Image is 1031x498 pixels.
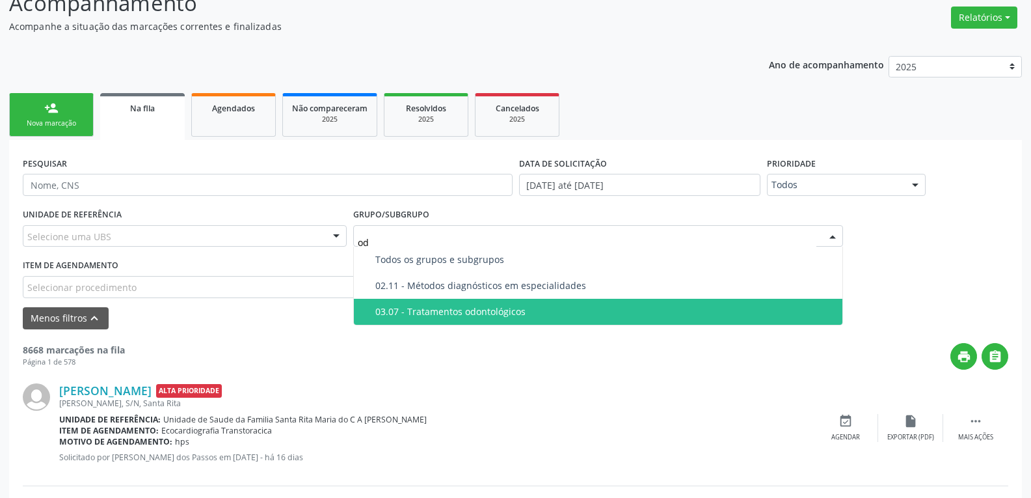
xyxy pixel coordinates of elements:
div: Nova marcação [19,118,84,128]
span: Todos [771,178,899,191]
i: keyboard_arrow_up [87,311,101,325]
a: [PERSON_NAME] [59,383,152,398]
span: Não compareceram [292,103,368,114]
b: Unidade de referência: [59,414,161,425]
div: person_add [44,101,59,115]
p: Ano de acompanhamento [769,56,884,72]
label: DATA DE SOLICITAÇÃO [519,154,607,174]
div: 2025 [485,115,550,124]
p: Solicitado por [PERSON_NAME] dos Passos em [DATE] - há 16 dias [59,452,813,463]
b: Motivo de agendamento: [59,436,172,447]
i: print [957,350,971,364]
label: PESQUISAR [23,154,67,174]
i: event_available [838,414,853,428]
label: UNIDADE DE REFERÊNCIA [23,205,122,225]
span: Ecocardiografia Transtoracica [161,425,272,436]
label: Grupo/Subgrupo [353,205,429,225]
span: Resolvidos [406,103,446,114]
div: 02.11 - Métodos diagnósticos em especialidades [375,281,835,291]
div: Página 1 de 578 [23,357,125,368]
i: insert_drive_file [904,414,918,428]
button: Menos filtroskeyboard_arrow_up [23,307,109,330]
span: Cancelados [496,103,539,114]
div: Mais ações [958,433,993,442]
span: Selecionar procedimento [27,281,137,294]
span: Agendados [212,103,255,114]
p: Acompanhe a situação das marcações correntes e finalizadas [9,20,718,33]
div: 2025 [292,115,368,124]
label: Prioridade [767,154,816,174]
input: Selecione um intervalo [519,174,760,196]
div: 03.07 - Tratamentos odontológicos [375,307,835,317]
span: Na fila [130,103,155,114]
strong: 8668 marcações na fila [23,344,125,356]
div: 2025 [394,115,459,124]
span: hps [175,436,189,447]
span: Alta Prioridade [156,384,222,398]
span: Selecione uma UBS [27,230,111,243]
b: Item de agendamento: [59,425,159,436]
label: Item de agendamento [23,256,118,276]
input: Nome, CNS [23,174,513,196]
span: Unidade de Saude da Familia Santa Rita Maria do C A [PERSON_NAME] [163,414,427,425]
div: [PERSON_NAME], S/N, Santa Rita [59,398,813,409]
button: Relatórios [951,7,1017,29]
div: Exportar (PDF) [887,433,934,442]
button:  [982,343,1008,370]
i:  [969,414,983,428]
i:  [988,350,1002,364]
div: Agendar [831,433,860,442]
button: print [950,343,977,370]
input: Selecione um grupo ou subgrupo [358,230,816,256]
div: Todos os grupos e subgrupos [375,255,835,265]
img: img [23,383,50,411]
